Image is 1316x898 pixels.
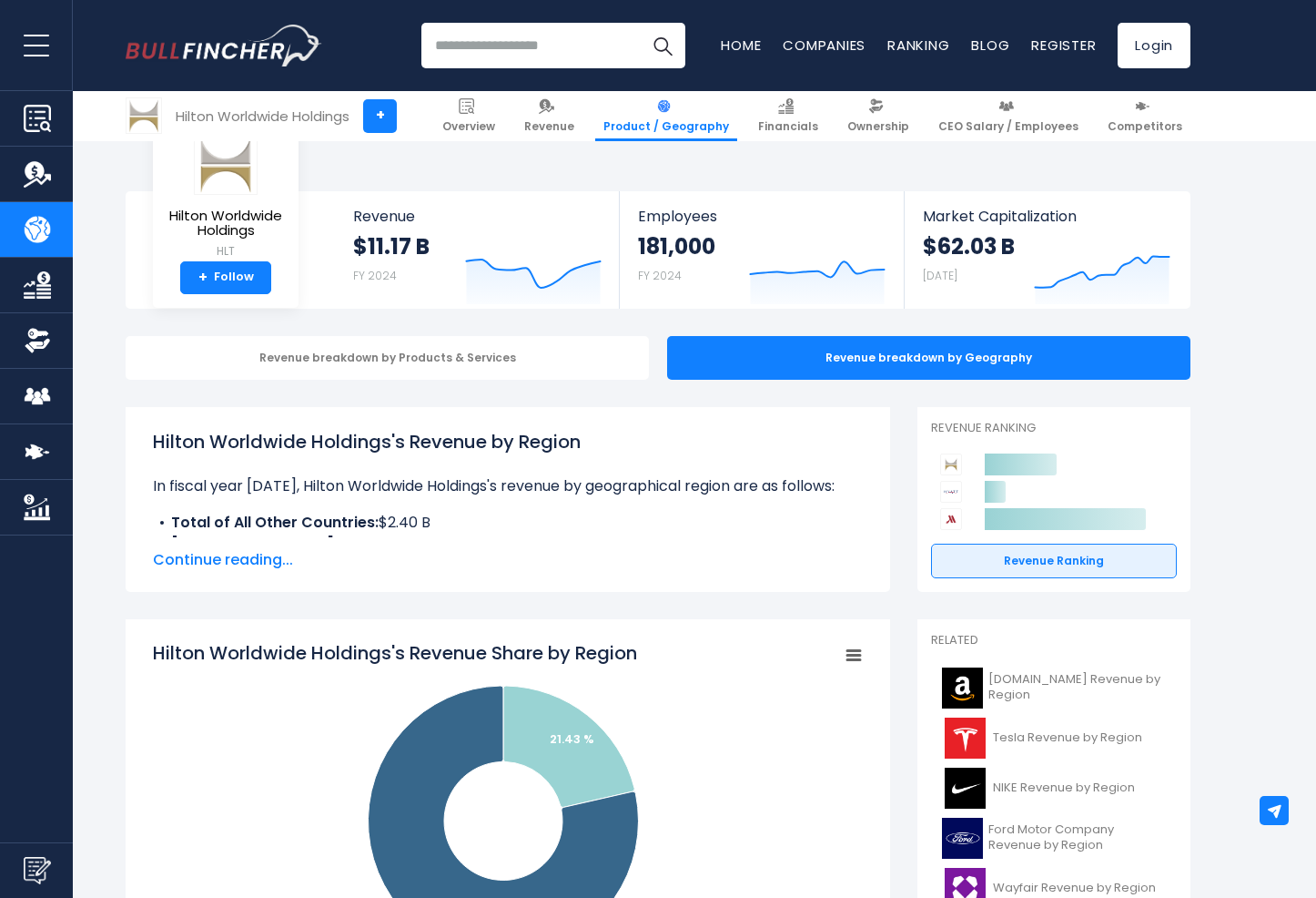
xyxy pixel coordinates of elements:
[171,534,338,555] b: [GEOGRAPHIC_DATA]:
[167,133,285,261] a: Hilton Worldwide Holdings HLT
[931,663,1177,713] a: [DOMAIN_NAME] Revenue by Region
[993,781,1135,796] span: NIKE Revenue by Region
[839,91,917,141] a: Ownership
[442,119,495,134] span: Overview
[847,119,909,134] span: Ownership
[153,640,637,666] tspan: Hilton Worldwide Holdings's Revenue Share by Region
[783,36,866,55] a: Companies
[167,209,284,239] span: Hilton Worldwide Holdings
[194,134,258,195] img: HLT logo
[638,268,682,283] small: FY 2024
[640,23,685,68] button: Search
[153,512,863,534] li: $2.40 B
[595,91,737,141] a: Product / Geography
[750,91,826,141] a: Financials
[1031,36,1096,55] a: Register
[1118,23,1190,68] a: Login
[126,25,322,66] img: Bullfincher logo
[940,508,962,530] img: Marriott International competitors logo
[24,327,51,354] img: Ownership
[887,36,949,55] a: Ranking
[153,475,863,497] p: In fiscal year [DATE], Hilton Worldwide Holdings's revenue by geographical region are as follows:
[993,881,1156,896] span: Wayfair Revenue by Region
[434,91,503,141] a: Overview
[153,428,863,455] h1: Hilton Worldwide Holdings's Revenue by Region
[938,119,1078,134] span: CEO Salary / Employees
[931,713,1177,763] a: Tesla Revenue by Region
[942,768,987,809] img: NKE logo
[942,668,983,709] img: AMZN logo
[353,268,397,283] small: FY 2024
[905,191,1189,309] a: Market Capitalization $62.03 B [DATE]
[993,730,1142,746] span: Tesla Revenue by Region
[667,336,1190,380] div: Revenue breakdown by Geography
[721,36,761,55] a: Home
[923,268,957,283] small: [DATE]
[931,421,1177,436] p: Revenue Ranking
[198,270,208,286] strong: +
[923,208,1170,225] span: Market Capitalization
[603,119,729,134] span: Product / Geography
[363,99,397,133] a: +
[353,208,602,225] span: Revenue
[940,454,962,475] img: Hilton Worldwide Holdings competitors logo
[176,106,349,127] div: Hilton Worldwide Holdings
[942,718,987,759] img: TSLA logo
[153,534,863,556] li: $8.78 B
[988,822,1166,853] span: Ford Motor Company Revenue by Region
[923,232,1015,260] strong: $62.03 B
[931,763,1177,813] a: NIKE Revenue by Region
[127,98,161,133] img: HLT logo
[758,119,818,134] span: Financials
[516,91,582,141] a: Revenue
[524,119,574,134] span: Revenue
[335,191,620,309] a: Revenue $11.17 B FY 2024
[171,512,379,533] b: Total of All Other Countries:
[550,730,594,748] text: 21.43 %
[931,544,1177,578] a: Revenue Ranking
[180,261,271,294] a: +Follow
[126,25,321,66] a: Go to homepage
[638,208,885,225] span: Employees
[620,191,903,309] a: Employees 181,000 FY 2024
[167,243,284,260] small: HLT
[126,336,649,380] div: Revenue breakdown by Products & Services
[942,818,983,859] img: F logo
[153,549,863,571] span: Continue reading...
[1108,119,1182,134] span: Competitors
[931,813,1177,863] a: Ford Motor Company Revenue by Region
[931,633,1177,648] p: Related
[971,36,1009,55] a: Blog
[638,232,715,260] strong: 181,000
[930,91,1087,141] a: CEO Salary / Employees
[988,672,1166,703] span: [DOMAIN_NAME] Revenue by Region
[353,232,430,260] strong: $11.17 B
[940,481,962,503] img: Hyatt Hotels Corporation competitors logo
[1099,91,1190,141] a: Competitors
